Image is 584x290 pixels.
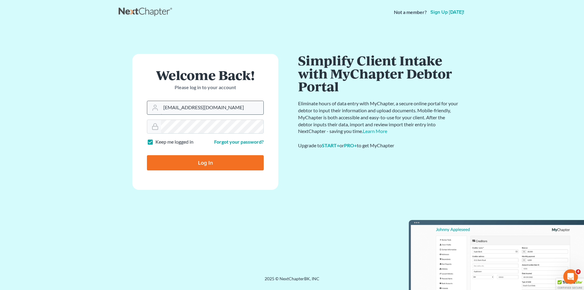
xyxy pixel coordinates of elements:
h1: Welcome Back! [147,68,264,82]
a: START+ [322,142,339,148]
iframe: Intercom live chat [563,269,578,284]
span: 4 [576,269,581,274]
a: Learn More [363,128,387,134]
h1: Simplify Client Intake with MyChapter Debtor Portal [298,54,459,93]
a: PRO+ [344,142,357,148]
div: Upgrade to or to get MyChapter [298,142,459,149]
input: Email Address [161,101,263,114]
p: Eliminate hours of data entry with MyChapter, a secure online portal for your debtor to input the... [298,100,459,135]
p: Please log in to your account [147,84,264,91]
strong: Not a member? [394,9,427,16]
div: TrustedSite Certified [556,278,584,290]
label: Keep me logged in [155,138,193,145]
a: Sign up [DATE]! [429,10,465,15]
div: 2025 © NextChapterBK, INC [119,276,465,287]
a: Forgot your password? [214,139,264,145]
input: Log In [147,155,264,170]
